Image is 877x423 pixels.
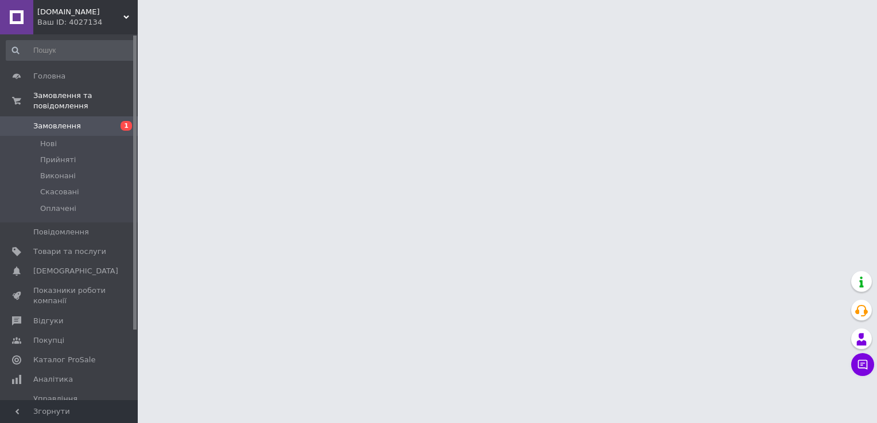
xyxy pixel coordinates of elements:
span: Аналітика [33,374,73,385]
span: Замовлення та повідомлення [33,91,138,111]
span: Головна [33,71,65,81]
span: [DEMOGRAPHIC_DATA] [33,266,118,276]
span: Покупці [33,335,64,346]
span: 1 [121,121,132,131]
span: Товари та послуги [33,246,106,257]
div: Ваш ID: 4027134 [37,17,138,28]
input: Пошук [6,40,135,61]
span: Виконані [40,171,76,181]
span: Скасовані [40,187,79,197]
span: Нові [40,139,57,149]
span: Показники роботи компанії [33,285,106,306]
span: Kacc.Shop [37,7,123,17]
span: Оплачені [40,203,76,214]
span: Прийняті [40,155,76,165]
span: Відгуки [33,316,63,326]
span: Повідомлення [33,227,89,237]
span: Замовлення [33,121,81,131]
button: Чат з покупцем [851,353,874,376]
span: Каталог ProSale [33,355,95,365]
span: Управління сайтом [33,394,106,414]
